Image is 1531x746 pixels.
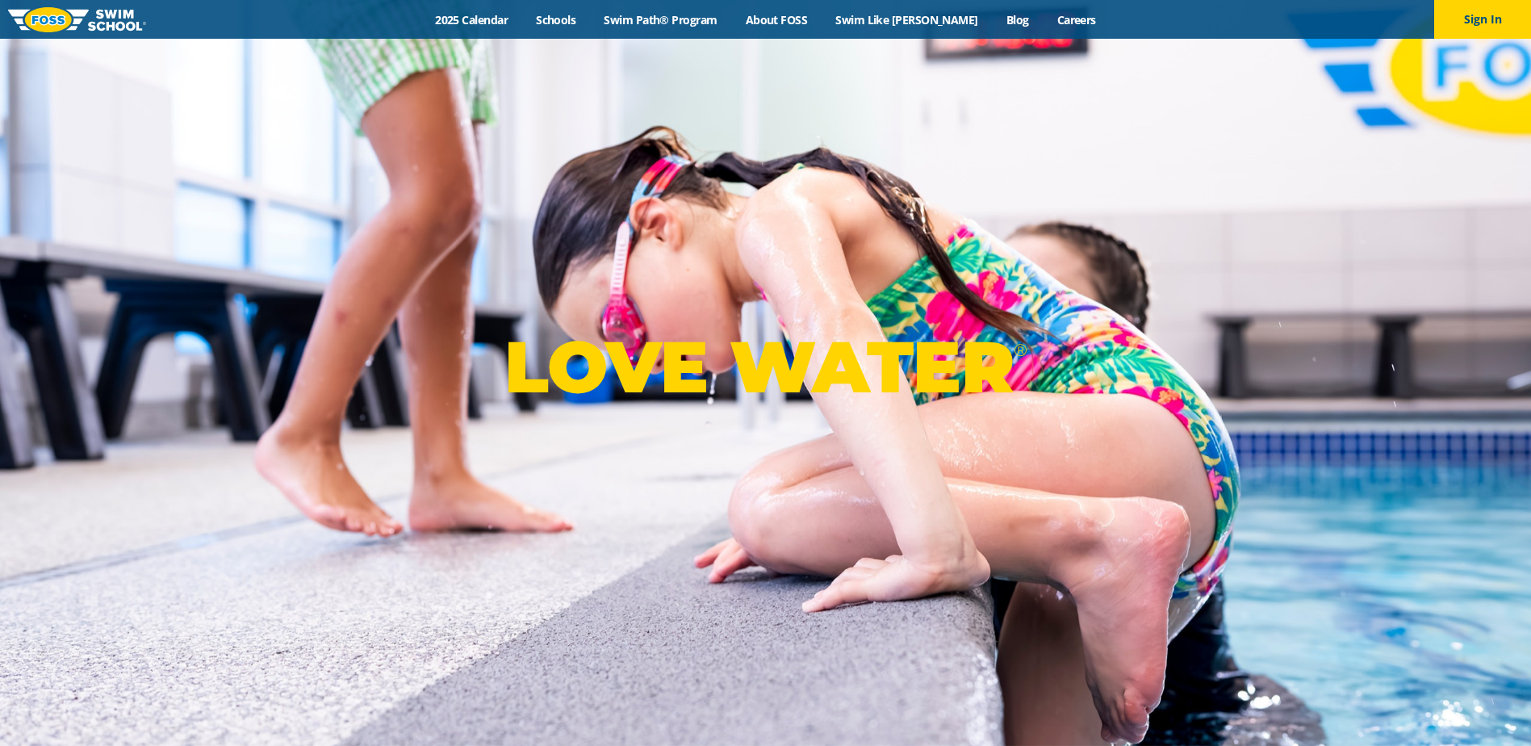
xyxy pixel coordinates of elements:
a: Swim Like [PERSON_NAME] [822,12,993,27]
a: Schools [522,12,590,27]
a: Careers [1043,12,1110,27]
a: Swim Path® Program [590,12,731,27]
img: FOSS Swim School Logo [8,7,146,32]
a: About FOSS [731,12,822,27]
a: 2025 Calendar [421,12,522,27]
a: Blog [992,12,1043,27]
p: LOVE WATER [504,324,1027,410]
sup: ® [1014,340,1027,360]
